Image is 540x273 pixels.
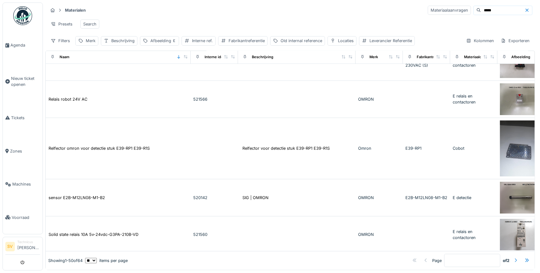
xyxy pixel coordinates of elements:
[3,62,43,101] a: Nieuw ticket openen
[83,21,96,27] div: Search
[17,240,40,253] li: [PERSON_NAME]
[242,195,269,201] div: SIG | OMRON
[3,201,43,234] a: Voorraad
[205,54,239,60] div: Interne identificator
[85,258,128,264] div: items per page
[5,242,15,251] li: SV
[405,195,448,201] div: E2B-M12LN08-M1-B2
[281,38,322,44] div: Old internal reference
[17,240,40,244] div: Technicus
[5,240,40,255] a: SV Technicus[PERSON_NAME]
[13,6,32,25] img: Badge_color-CXgf-gQk.svg
[10,148,40,154] span: Zones
[3,134,43,168] a: Zones
[48,258,83,264] div: Showing 1 - 50 of 64
[10,42,40,48] span: Agenda
[369,38,412,44] div: Leverancier Referentie
[193,195,235,201] div: 520142
[432,258,442,264] div: Page
[453,145,495,151] div: Cobot
[511,54,530,60] div: Afbeelding
[12,214,40,220] span: Voorraad
[11,115,40,121] span: Tickets
[369,54,378,60] div: Merk
[428,6,471,15] div: Materiaalaanvragen
[48,36,73,45] div: Filters
[358,145,400,151] div: Omron
[405,145,448,151] div: E39-RP1
[338,38,354,44] div: Locaties
[417,54,450,60] div: Fabrikantreferentie
[192,38,213,44] div: Interne ref.
[48,19,75,29] div: Presets
[11,75,40,87] span: Nieuw ticket openen
[453,195,495,201] div: E detectie
[111,38,135,44] div: Beschrijving
[252,54,273,60] div: Beschrijving
[229,38,265,44] div: Fabrikantreferentie
[62,7,88,13] strong: Materialen
[86,38,96,44] div: Merk
[60,54,69,60] div: Naam
[49,231,138,237] div: Solid state relais 10A 5v-24vdc-G3PA-210B-VD
[358,231,400,237] div: OMRON
[49,195,105,201] div: sensor E2B-M12LN08-M1-B2
[193,231,235,237] div: 521560
[12,181,40,187] span: Machines
[498,36,532,45] div: Exporteren
[49,145,150,151] div: Relfector omron voor detectie stuk E39-RP1 E39-R1S
[453,229,495,241] div: E relais en contactoren
[464,54,496,60] div: Materiaalcategorie
[503,258,509,264] strong: of 2
[150,38,176,44] div: Afbeelding
[358,96,400,102] div: OMRON
[358,195,400,201] div: OMRON
[242,145,330,151] div: Relfector voor detectie stuk E39-RP1 E39-R1S
[49,96,87,102] div: Relais robot 24V AC
[463,36,497,45] div: Kolommen
[3,101,43,135] a: Tickets
[193,96,235,102] div: 521566
[3,29,43,62] a: Agenda
[453,93,495,105] div: E relais en contactoren
[3,168,43,201] a: Machines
